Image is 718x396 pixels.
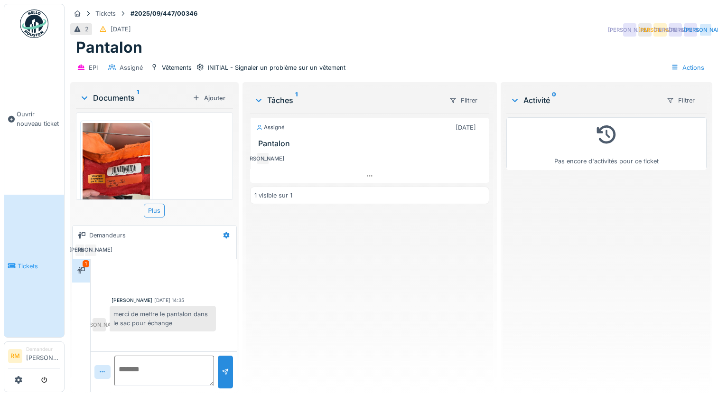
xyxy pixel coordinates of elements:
div: [DATE] [456,123,476,132]
h3: Pantalon [258,139,485,148]
div: Tickets [95,9,116,18]
li: RM [8,349,22,363]
div: [PERSON_NAME] [256,152,270,165]
sup: 1 [295,94,298,106]
div: RM [638,23,652,37]
div: [DATE] [111,25,131,34]
a: Tickets [4,195,64,337]
div: [PERSON_NAME] [623,23,636,37]
div: [PERSON_NAME] [669,23,682,37]
div: [PERSON_NAME] [699,23,712,37]
div: 1 visible sur 1 [254,191,292,200]
div: 1 [83,260,89,267]
div: Assigné [256,123,285,132]
span: Ouvrir nouveau ticket [17,110,60,128]
div: [PERSON_NAME] [112,297,152,304]
div: INITIAL - Signaler un problème sur un vêtement [208,63,345,72]
div: [PERSON_NAME] [684,23,697,37]
div: Documents [80,92,189,104]
sup: 1 [137,92,139,104]
span: Tickets [18,262,60,271]
strong: #2025/09/447/00346 [127,9,201,18]
img: Badge_color-CXgf-gQk.svg [20,9,48,38]
div: Vêtements [162,63,192,72]
div: [DATE] 14:35 [154,297,184,304]
div: 2 [85,25,89,34]
li: [PERSON_NAME] [26,346,60,366]
div: Demandeurs [89,231,126,240]
div: [PERSON_NAME] [84,244,97,257]
a: RM Demandeur[PERSON_NAME] [8,346,60,368]
div: Filtrer [445,94,482,107]
div: RM [75,244,88,257]
div: Plus [144,204,165,217]
div: Activité [510,94,659,106]
div: [PERSON_NAME] [653,23,667,37]
div: Ajouter [189,92,229,104]
div: Demandeur [26,346,60,353]
div: Filtrer [662,94,699,107]
a: Ouvrir nouveau ticket [4,43,64,195]
sup: 0 [552,94,556,106]
div: Pas encore d'activités pour ce ticket [513,122,700,166]
div: Actions [667,61,709,75]
div: Assigné [120,63,143,72]
div: EPI [89,63,98,72]
h1: Pantalon [76,38,142,57]
div: Tâches [254,94,441,106]
div: merci de mettre le pantalon dans le sac pour échange [110,306,216,331]
div: [PERSON_NAME] [93,318,106,331]
img: 2ij8y6b833ynjuietst6jqty1z99 [83,123,150,213]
